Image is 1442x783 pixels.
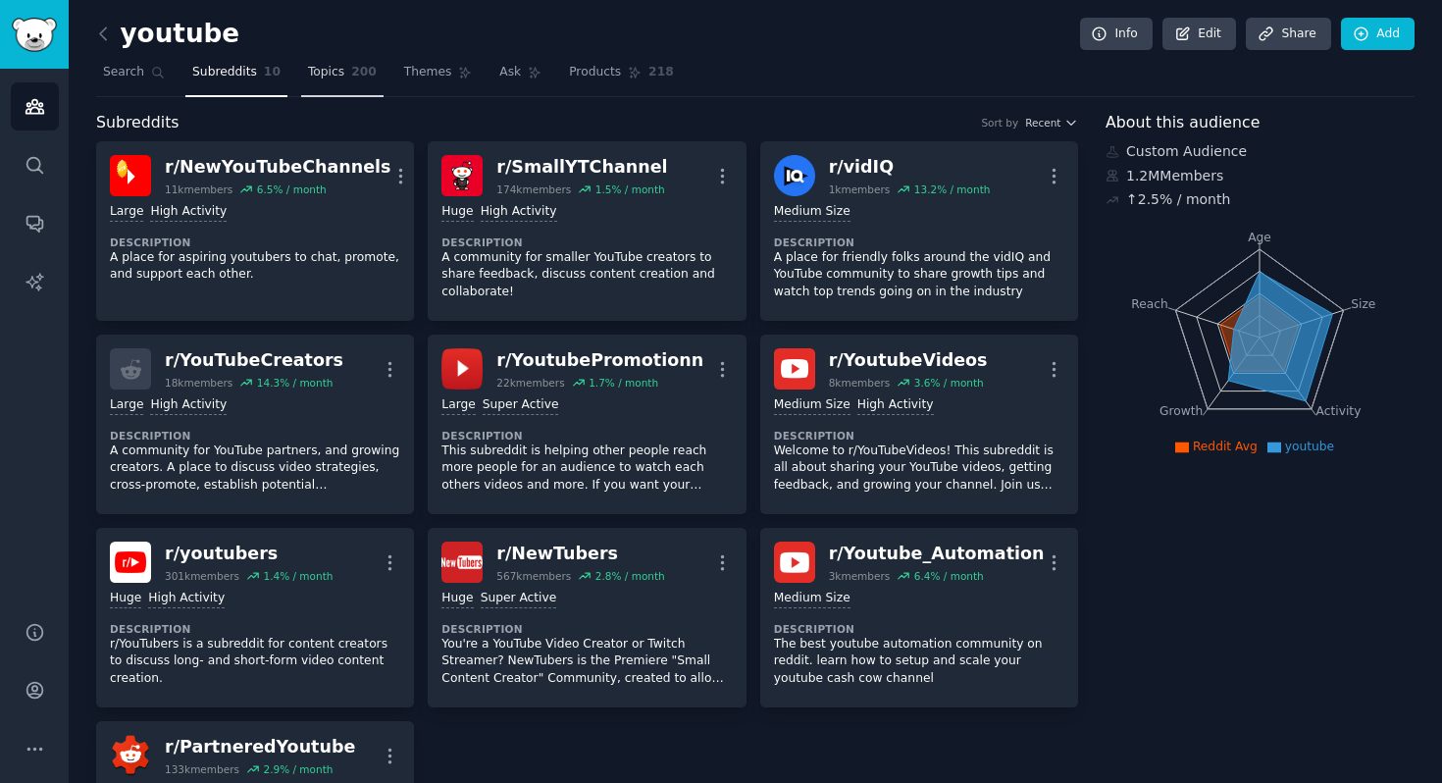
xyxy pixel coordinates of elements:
div: r/ Youtube_Automation [829,542,1045,566]
a: Subreddits10 [185,57,287,97]
div: Huge [110,590,141,608]
div: High Activity [150,203,227,222]
div: r/ YoutubePromotionn [496,348,703,373]
a: r/YouTubeCreators18kmembers14.3% / monthLargeHigh ActivityDescriptionA community for YouTube part... [96,335,414,514]
div: 1.7 % / month [589,376,658,390]
a: NewTubersr/NewTubers567kmembers2.8% / monthHugeSuper ActiveDescriptionYou're a YouTube Video Crea... [428,528,746,707]
tspan: Reach [1131,296,1168,310]
a: Topics200 [301,57,384,97]
a: SmallYTChannelr/SmallYTChannel174kmembers1.5% / monthHugeHigh ActivityDescriptionA community for ... [428,141,746,321]
span: Ask [499,64,521,81]
span: 10 [264,64,281,81]
a: Add [1341,18,1415,51]
div: ↑ 2.5 % / month [1126,189,1230,210]
span: Search [103,64,144,81]
span: About this audience [1106,111,1260,135]
div: 11k members [165,183,232,196]
span: Subreddits [96,111,180,135]
dt: Description [774,235,1064,249]
div: High Activity [857,396,934,415]
dt: Description [110,235,400,249]
p: A community for YouTube partners, and growing creators. A place to discuss video strategies, cros... [110,443,400,495]
div: Large [110,396,143,415]
div: 3.6 % / month [914,376,984,390]
div: 6.5 % / month [257,183,327,196]
tspan: Activity [1316,404,1362,418]
div: 567k members [496,569,571,583]
div: Large [110,203,143,222]
div: High Activity [481,203,557,222]
h2: youtube [96,19,239,50]
span: Recent [1025,116,1060,130]
div: 2.9 % / month [263,762,333,776]
div: r/ SmallYTChannel [496,155,667,180]
span: Subreddits [192,64,257,81]
button: Recent [1025,116,1078,130]
span: 218 [648,64,674,81]
img: YoutubePromotionn [441,348,483,390]
a: Share [1246,18,1330,51]
p: Welcome to r/YouTubeVideos! This subreddit is all about sharing your YouTube videos, getting feed... [774,443,1064,495]
div: Medium Size [774,203,850,222]
div: 1k members [829,183,891,196]
div: 6.4 % / month [914,569,984,583]
div: Super Active [483,396,559,415]
img: Youtube_Automation [774,542,815,583]
div: 1.5 % / month [595,183,665,196]
a: Search [96,57,172,97]
tspan: Size [1351,296,1375,310]
div: Large [441,396,475,415]
a: Edit [1162,18,1236,51]
span: Themes [404,64,452,81]
div: Medium Size [774,396,850,415]
span: Products [569,64,621,81]
div: High Activity [150,396,227,415]
dt: Description [110,622,400,636]
img: NewTubers [441,542,483,583]
div: Huge [441,590,473,608]
a: Themes [397,57,480,97]
p: The best youtube automation community on reddit. learn how to setup and scale your youtube cash c... [774,636,1064,688]
p: A community for smaller YouTube creators to share feedback, discuss content creation and collabor... [441,249,732,301]
img: YoutubeVideos [774,348,815,390]
div: r/ vidIQ [829,155,991,180]
span: Reddit Avg [1193,440,1258,453]
p: r/YouTubers is a subreddit for content creators to discuss long- and short-form video content cre... [110,636,400,688]
a: Ask [492,57,548,97]
a: YoutubePromotionnr/YoutubePromotionn22kmembers1.7% / monthLargeSuper ActiveDescriptionThis subred... [428,335,746,514]
div: r/ YoutubeVideos [829,348,988,373]
p: A place for aspiring youtubers to chat, promote, and support each other. [110,249,400,284]
a: NewYouTubeChannelsr/NewYouTubeChannels11kmembers6.5% / monthLargeHigh ActivityDescriptionA place ... [96,141,414,321]
a: Products218 [562,57,680,97]
div: Custom Audience [1106,141,1415,162]
p: This subreddit is helping other people reach more people for an audience to watch each others vid... [441,443,732,495]
dt: Description [441,235,732,249]
img: SmallYTChannel [441,155,483,196]
a: Info [1080,18,1153,51]
div: 1.2M Members [1106,166,1415,186]
div: 174k members [496,183,571,196]
tspan: Age [1248,231,1271,244]
div: r/ NewTubers [496,542,664,566]
div: r/ PartneredYoutube [165,735,355,759]
span: youtube [1285,440,1334,453]
tspan: Growth [1159,404,1203,418]
div: 133k members [165,762,239,776]
div: High Activity [148,590,225,608]
img: vidIQ [774,155,815,196]
div: Super Active [481,590,557,608]
p: A place for friendly folks around the vidIQ and YouTube community to share growth tips and watch ... [774,249,1064,301]
img: NewYouTubeChannels [110,155,151,196]
div: 13.2 % / month [914,183,991,196]
dt: Description [441,622,732,636]
span: 200 [351,64,377,81]
div: 18k members [165,376,232,390]
a: youtubersr/youtubers301kmembers1.4% / monthHugeHigh ActivityDescriptionr/YouTubers is a subreddit... [96,528,414,707]
p: You're a YouTube Video Creator or Twitch Streamer? NewTubers is the Premiere "Small Content Creat... [441,636,732,688]
div: r/ YouTubeCreators [165,348,343,373]
div: 3k members [829,569,891,583]
div: 2.8 % / month [595,569,665,583]
div: r/ youtubers [165,542,333,566]
div: Medium Size [774,590,850,608]
a: YoutubeVideosr/YoutubeVideos8kmembers3.6% / monthMedium SizeHigh ActivityDescriptionWelcome to r/... [760,335,1078,514]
